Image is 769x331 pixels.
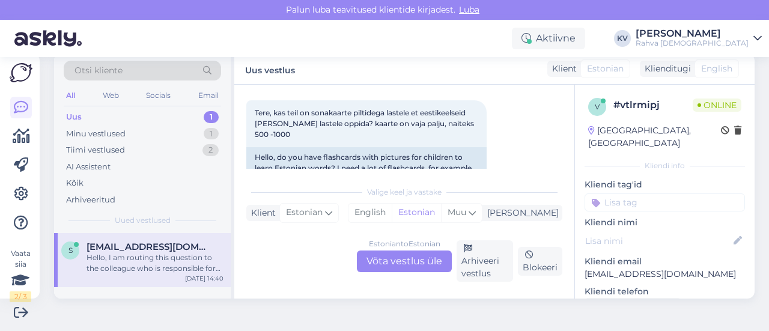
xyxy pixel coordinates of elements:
div: Estonian [392,204,441,222]
div: 1 [204,111,219,123]
div: Estonian to Estonian [369,238,440,249]
span: Muu [448,207,466,217]
a: [PERSON_NAME]Rahva [DEMOGRAPHIC_DATA] [636,29,762,48]
div: All [64,88,78,103]
span: Estonian [587,62,624,75]
div: KV [614,30,631,47]
div: Arhiveeri vestlus [457,240,513,282]
div: Blokeeri [518,247,562,276]
div: Arhiveeritud [66,194,115,206]
div: English [348,204,392,222]
div: Klient [246,207,276,219]
div: [GEOGRAPHIC_DATA], [GEOGRAPHIC_DATA] [588,124,721,150]
img: Askly Logo [10,63,32,82]
div: Võta vestlus üle [357,251,452,272]
p: Kliendi nimi [585,216,745,229]
div: Web [100,88,121,103]
span: Uued vestlused [115,215,171,226]
div: 1 [204,128,219,140]
div: [DATE] 14:40 [185,274,223,283]
span: Luba [455,4,483,15]
div: Uus [66,111,82,123]
div: 2 [202,144,219,156]
div: Aktiivne [512,28,585,49]
div: 2 / 3 [10,291,31,302]
div: Tiimi vestlused [66,144,125,156]
p: Kliendi telefon [585,285,745,298]
div: # vtlrmipj [613,98,693,112]
div: Kõik [66,177,84,189]
span: English [701,62,732,75]
span: s [68,246,73,255]
div: Kliendi info [585,160,745,171]
span: Tere, kas teil on sonakaarte piltidega lastele et eestikeelseid [PERSON_NAME] lastele oppida? kaa... [255,108,476,139]
label: Uus vestlus [245,61,295,77]
input: Lisa tag [585,193,745,211]
div: Hello, I am routing this question to the colleague who is responsible for this topic. The reply m... [87,252,223,274]
p: [EMAIL_ADDRESS][DOMAIN_NAME] [585,268,745,281]
span: Online [693,99,741,112]
div: Rahva [DEMOGRAPHIC_DATA] [636,38,749,48]
span: Estonian [286,206,323,219]
span: sigida@gmail.com [87,241,211,252]
input: Lisa nimi [585,234,731,247]
p: Kliendi tag'id [585,178,745,191]
div: [PERSON_NAME] [482,207,559,219]
span: v [595,102,600,111]
div: Klient [547,62,577,75]
p: Kliendi email [585,255,745,268]
div: Email [196,88,221,103]
div: Klienditugi [640,62,691,75]
span: Otsi kliente [74,64,123,77]
div: Valige keel ja vastake [246,187,562,198]
div: Minu vestlused [66,128,126,140]
div: AI Assistent [66,161,111,173]
div: Küsi telefoninumbrit [585,298,681,314]
div: Socials [144,88,173,103]
div: Vaata siia [10,248,31,302]
div: [PERSON_NAME] [636,29,749,38]
div: Hello, do you have flashcards with pictures for children to learn Estonian words? I need a lot of... [246,147,487,189]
